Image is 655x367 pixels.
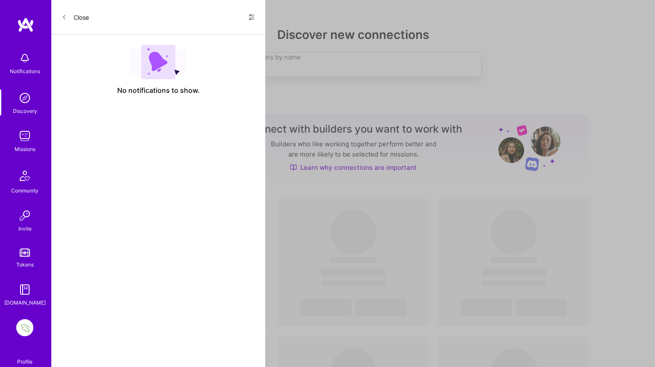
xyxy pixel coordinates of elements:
[16,50,33,67] img: bell
[17,17,34,33] img: logo
[14,348,36,365] a: Profile
[4,298,46,307] div: [DOMAIN_NAME]
[16,89,33,107] img: discovery
[16,319,33,336] img: Lettuce Financial
[15,145,36,154] div: Missions
[10,67,40,76] div: Notifications
[16,207,33,224] img: Invite
[14,319,36,336] a: Lettuce Financial
[13,107,37,115] div: Discovery
[130,45,187,79] img: empty
[17,357,33,365] div: Profile
[62,10,89,24] button: Close
[20,249,30,257] img: tokens
[18,224,32,233] div: Invite
[117,86,200,95] span: No notifications to show.
[16,127,33,145] img: teamwork
[16,281,33,298] img: guide book
[15,166,35,186] img: Community
[11,186,39,195] div: Community
[16,260,34,269] div: Tokens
